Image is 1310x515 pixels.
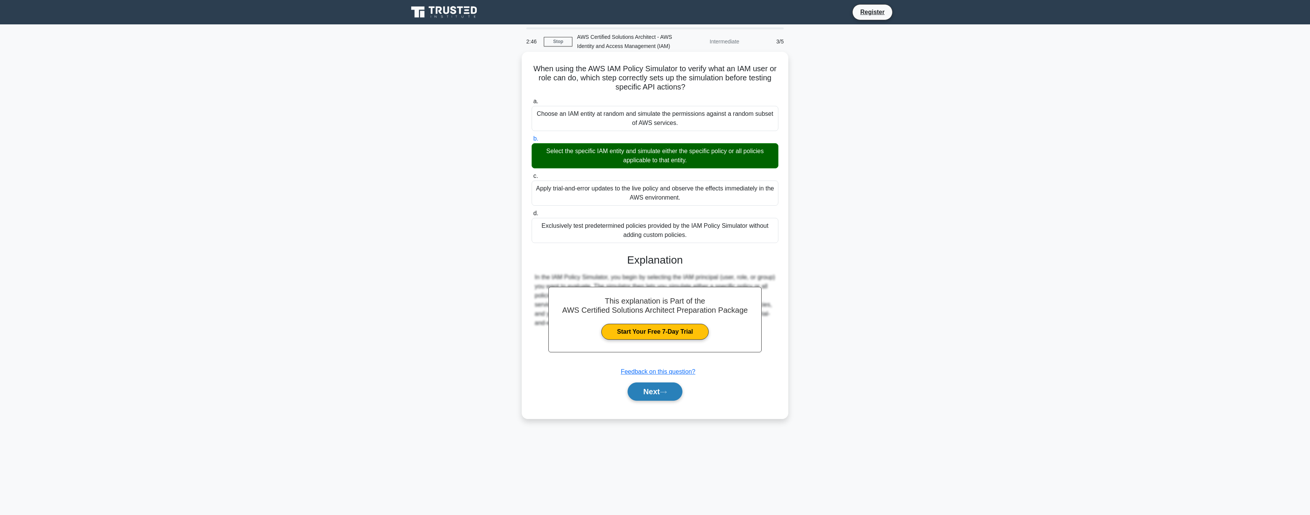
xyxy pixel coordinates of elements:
[532,218,778,243] div: Exclusively test predetermined policies provided by the IAM Policy Simulator without adding custo...
[533,135,538,142] span: b.
[532,106,778,131] div: Choose an IAM entity at random and simulate the permissions against a random subset of AWS services.
[856,7,889,17] a: Register
[677,34,744,49] div: Intermediate
[532,143,778,168] div: Select the specific IAM entity and simulate either the specific policy or all policies applicable...
[535,273,775,328] div: In the IAM Policy Simulator, you begin by selecting the IAM principal (user, role, or group) you ...
[533,98,538,104] span: a.
[532,181,778,206] div: Apply trial-and-error updates to the live policy and observe the effects immediately in the AWS e...
[533,210,538,216] span: d.
[628,382,682,401] button: Next
[544,37,572,46] a: Stop
[601,324,708,340] a: Start Your Free 7-Day Trial
[531,64,779,92] h5: When using the AWS IAM Policy Simulator to verify what an IAM user or role can do, which step cor...
[522,34,544,49] div: 2:46
[533,173,538,179] span: c.
[572,29,677,54] div: AWS Certified Solutions Architect - AWS Identity and Access Management (IAM)
[744,34,788,49] div: 3/5
[621,368,695,375] a: Feedback on this question?
[536,254,774,267] h3: Explanation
